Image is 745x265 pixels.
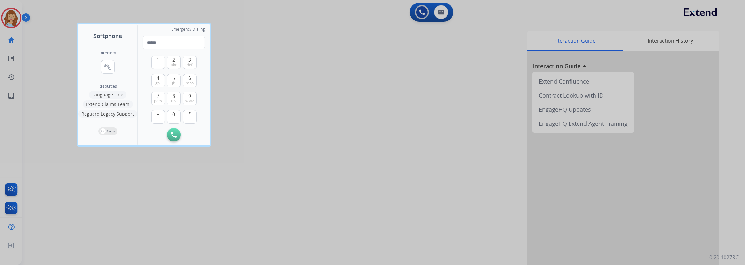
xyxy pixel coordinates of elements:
[183,74,197,87] button: 6mno
[167,56,181,69] button: 2abc
[157,92,159,100] span: 7
[93,31,122,40] span: Softphone
[83,100,133,108] button: Extend Claims Team
[104,63,112,71] mat-icon: connect_without_contact
[185,99,194,104] span: wxyz
[171,99,177,104] span: tuv
[186,81,194,86] span: mno
[171,132,177,138] img: call-button
[155,81,161,86] span: ghi
[171,27,205,32] span: Emergency Dialing
[188,110,191,118] span: #
[154,99,162,104] span: pqrs
[99,84,117,89] span: Resources
[173,56,175,64] span: 2
[183,92,197,105] button: 9wxyz
[78,110,137,118] button: Reguard Legacy Support
[151,74,165,87] button: 4ghi
[167,110,181,124] button: 0
[171,62,177,68] span: abc
[157,110,159,118] span: +
[173,110,175,118] span: 0
[157,56,159,64] span: 1
[151,56,165,69] button: 1
[709,253,739,261] p: 0.20.1027RC
[107,128,116,134] p: Calls
[89,91,126,99] button: Language Line
[157,74,159,82] span: 4
[100,51,116,56] h2: Directory
[183,110,197,124] button: #
[98,127,117,135] button: 0Calls
[167,92,181,105] button: 8tuv
[167,74,181,87] button: 5jkl
[183,56,197,69] button: 3def
[188,92,191,100] span: 9
[151,110,165,124] button: +
[188,74,191,82] span: 6
[173,74,175,82] span: 5
[151,92,165,105] button: 7pqrs
[188,56,191,64] span: 3
[172,81,176,86] span: jkl
[187,62,193,68] span: def
[173,92,175,100] span: 8
[100,128,106,134] p: 0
